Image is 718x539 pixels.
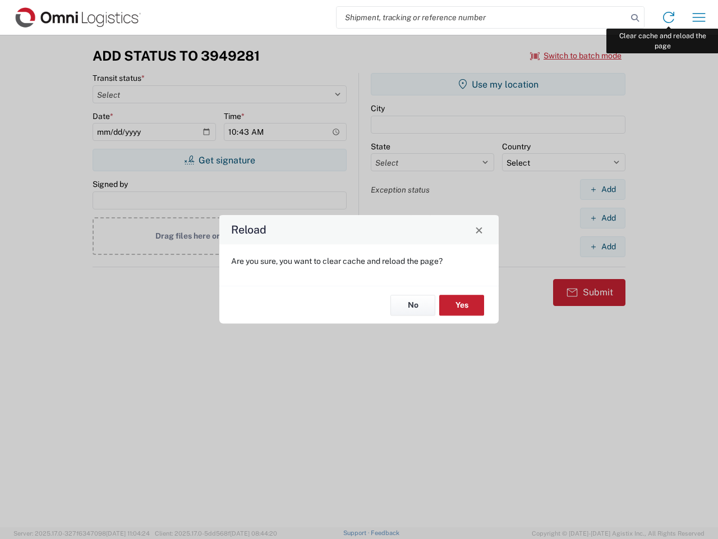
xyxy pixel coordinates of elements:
input: Shipment, tracking or reference number [337,7,627,28]
button: Close [471,222,487,237]
p: Are you sure, you want to clear cache and reload the page? [231,256,487,266]
button: Yes [439,295,484,316]
button: No [390,295,435,316]
h4: Reload [231,222,266,238]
